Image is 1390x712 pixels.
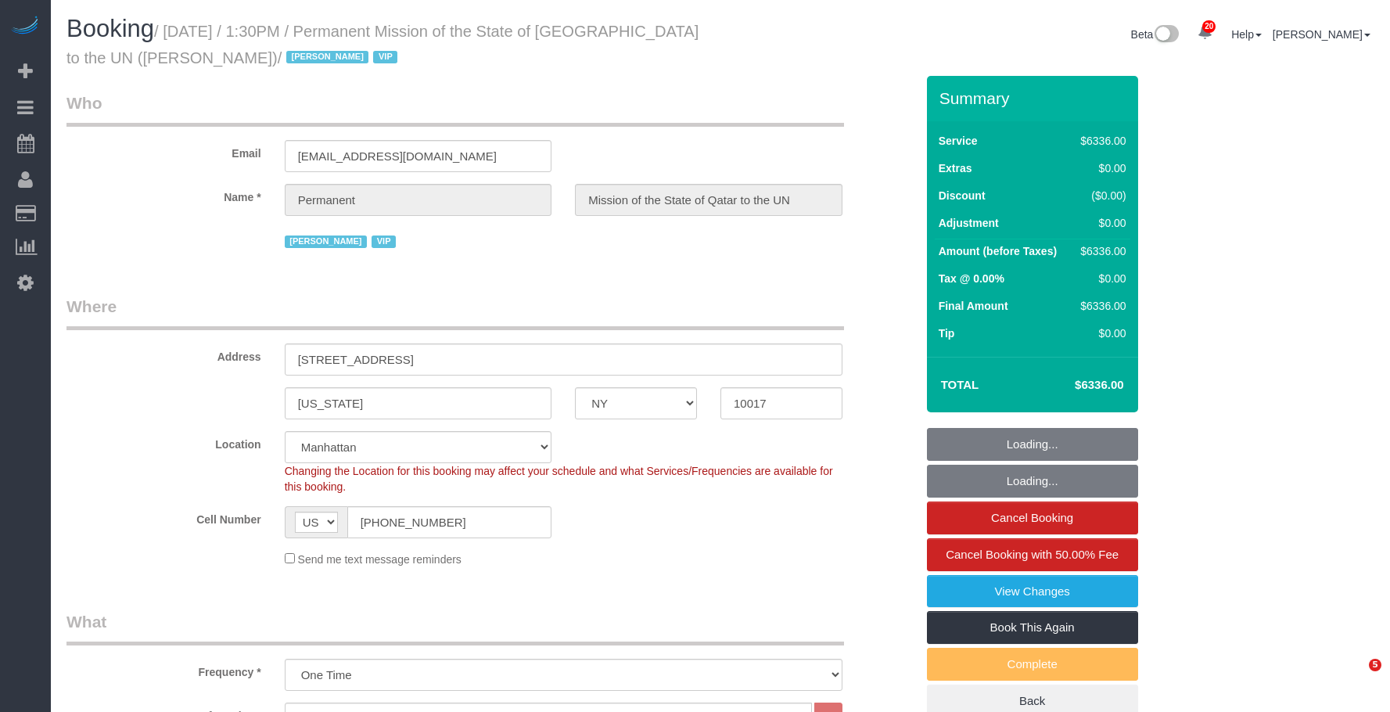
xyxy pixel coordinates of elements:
[285,184,552,216] input: First Name
[939,160,972,176] label: Extras
[66,610,844,645] legend: What
[285,465,833,493] span: Changing the Location for this booking may affect your schedule and what Services/Frequencies are...
[66,92,844,127] legend: Who
[927,611,1138,644] a: Book This Again
[1131,28,1180,41] a: Beta
[939,271,1004,286] label: Tax @ 0.00%
[55,343,273,365] label: Address
[939,188,986,203] label: Discount
[939,298,1008,314] label: Final Amount
[939,215,999,231] label: Adjustment
[285,236,367,248] span: [PERSON_NAME]
[372,236,396,248] span: VIP
[286,51,368,63] span: [PERSON_NAME]
[1273,28,1370,41] a: [PERSON_NAME]
[1231,28,1262,41] a: Help
[927,538,1138,571] a: Cancel Booking with 50.00% Fee
[1076,243,1126,259] div: $6336.00
[575,184,842,216] input: Last Name
[939,243,1057,259] label: Amount (before Taxes)
[55,659,273,680] label: Frequency *
[927,575,1138,608] a: View Changes
[946,548,1119,561] span: Cancel Booking with 50.00% Fee
[1076,271,1126,286] div: $0.00
[66,295,844,330] legend: Where
[66,15,154,42] span: Booking
[1076,298,1126,314] div: $6336.00
[55,140,273,161] label: Email
[1153,25,1179,45] img: New interface
[939,89,1130,107] h3: Summary
[347,506,552,538] input: Cell Number
[720,387,842,419] input: Zip Code
[285,387,552,419] input: City
[373,51,397,63] span: VIP
[285,140,552,172] input: Email
[1076,160,1126,176] div: $0.00
[1076,133,1126,149] div: $6336.00
[9,16,41,38] img: Automaid Logo
[55,506,273,527] label: Cell Number
[1076,188,1126,203] div: ($0.00)
[939,133,978,149] label: Service
[939,325,955,341] label: Tip
[55,431,273,452] label: Location
[1076,325,1126,341] div: $0.00
[1190,16,1220,50] a: 20
[941,378,979,391] strong: Total
[1202,20,1216,33] span: 20
[298,553,462,566] span: Send me text message reminders
[66,23,699,67] small: / [DATE] / 1:30PM / Permanent Mission of the State of [GEOGRAPHIC_DATA] to the UN ([PERSON_NAME])
[1076,215,1126,231] div: $0.00
[1337,659,1374,696] iframe: Intercom live chat
[1369,659,1381,671] span: 5
[278,49,403,67] span: /
[927,502,1138,534] a: Cancel Booking
[55,184,273,205] label: Name *
[1029,379,1123,392] h4: $6336.00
